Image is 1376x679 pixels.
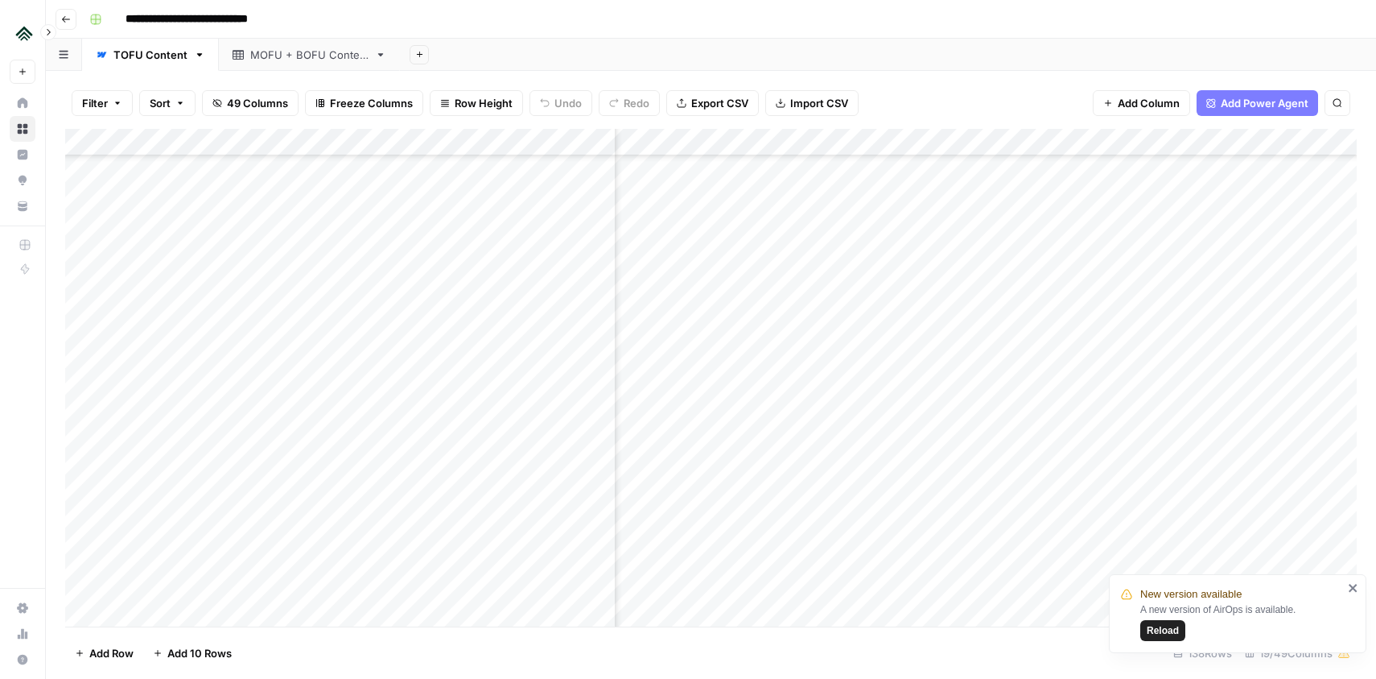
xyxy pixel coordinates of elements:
[10,13,35,53] button: Workspace: Uplisting
[330,95,413,111] span: Freeze Columns
[10,621,35,647] a: Usage
[529,90,592,116] button: Undo
[10,90,35,116] a: Home
[1147,623,1179,638] span: Reload
[1238,640,1357,666] div: 19/49 Columns
[1093,90,1190,116] button: Add Column
[1348,582,1359,594] button: close
[227,95,288,111] span: 49 Columns
[10,19,39,48] img: Uplisting Logo
[1167,640,1238,666] div: 138 Rows
[82,39,219,71] a: TOFU Content
[1221,95,1308,111] span: Add Power Agent
[599,90,660,116] button: Redo
[691,95,748,111] span: Export CSV
[624,95,649,111] span: Redo
[113,47,187,63] div: TOFU Content
[666,90,759,116] button: Export CSV
[10,647,35,673] button: Help + Support
[219,39,400,71] a: MOFU + BOFU Content
[1140,602,1343,641] div: A new version of AirOps is available.
[10,193,35,219] a: Your Data
[10,116,35,142] a: Browse
[1140,620,1185,641] button: Reload
[89,645,134,661] span: Add Row
[150,95,171,111] span: Sort
[250,47,369,63] div: MOFU + BOFU Content
[72,90,133,116] button: Filter
[554,95,582,111] span: Undo
[202,90,299,116] button: 49 Columns
[65,640,143,666] button: Add Row
[1118,95,1180,111] span: Add Column
[167,645,232,661] span: Add 10 Rows
[82,95,108,111] span: Filter
[765,90,859,116] button: Import CSV
[1197,90,1318,116] button: Add Power Agent
[10,142,35,168] a: Insights
[455,95,513,111] span: Row Height
[790,95,848,111] span: Import CSV
[10,595,35,621] a: Settings
[10,168,35,193] a: Opportunities
[430,90,523,116] button: Row Height
[305,90,423,116] button: Freeze Columns
[1140,586,1242,602] span: New version available
[143,640,241,666] button: Add 10 Rows
[139,90,196,116] button: Sort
